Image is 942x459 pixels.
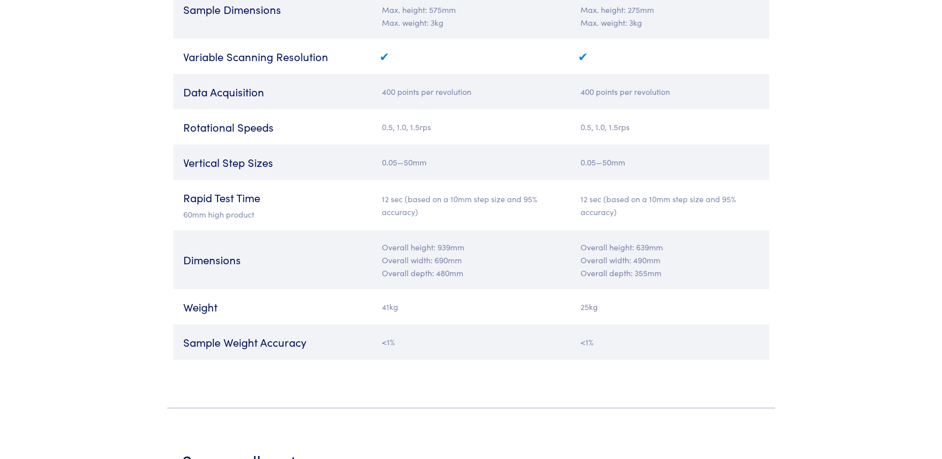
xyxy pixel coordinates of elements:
[173,230,372,289] td: Dimensions
[372,230,571,289] td: Overall height: 939mm Overall width: 690mm Overall depth: 480mm
[571,289,769,324] td: 25kg
[571,74,769,109] td: 400 points per revolution
[372,324,571,360] td: <1%
[173,324,372,360] td: Sample Weight Accuracy
[571,230,769,289] td: Overall height: 639mm Overall width: 490mm Overall depth: 355mm
[372,74,571,109] td: 400 points per revolution
[571,324,769,360] td: <1%
[372,145,571,180] td: 0.05—50mm
[372,289,571,324] td: 41kg
[571,180,769,230] td: 12 sec (based on a 10mm step size and 95% accuracy)
[173,109,372,145] td: Rotational Speeds
[173,74,372,109] td: Data Acquisition
[173,289,372,324] td: Weight
[372,180,571,230] td: 12 sec (based on a 10mm step size and 95% accuracy)
[173,39,372,74] td: Variable Scanning Resolution
[173,145,372,180] td: Vertical Step Sizes
[372,109,571,145] td: 0.5, 1.0, 1.5rps
[183,209,254,220] span: 60mm high product
[173,180,372,230] td: Rapid Test Time
[571,39,769,74] td: ✔
[571,109,769,145] td: 0.5, 1.0, 1.5rps
[372,39,571,74] td: ✔
[571,145,769,180] td: 0.05—50mm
